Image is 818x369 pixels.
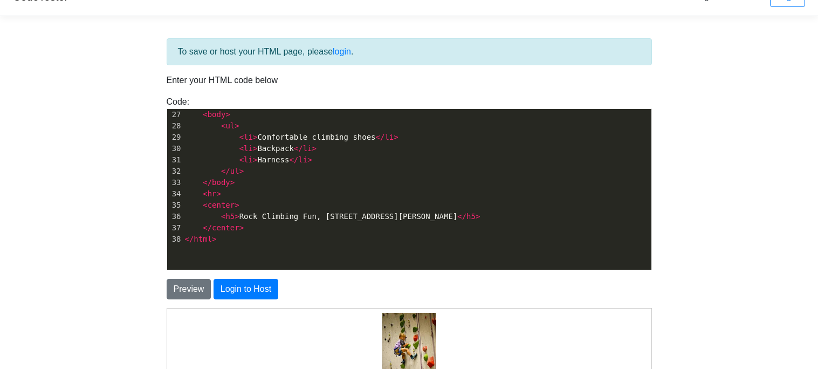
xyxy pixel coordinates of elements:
div: 37 [167,222,183,234]
div: 34 [167,188,183,200]
li: Comfortable climbing shoes [26,206,480,215]
span: center [212,223,239,232]
span: </ [294,144,303,153]
span: < [239,144,244,153]
span: < [239,155,244,164]
span: > [239,167,244,175]
span: </ [221,167,230,175]
span: body [212,178,230,187]
span: </ [457,212,466,221]
p: Rock climbing fun has recently opened a school at the base of Mt. [PERSON_NAME]. We have programs... [4,131,480,169]
span: html [194,235,212,243]
span: li [244,155,253,164]
span: > [225,110,230,119]
span: li [303,144,312,153]
span: < [221,212,225,221]
span: > [253,144,257,153]
span: > [253,133,257,141]
span: ul [225,121,235,130]
p: Enter your HTML code below [167,74,652,87]
span: > [253,155,257,164]
span: </ [185,235,194,243]
span: </ [203,223,212,232]
span: < [239,133,244,141]
span: h5 [225,212,235,221]
span: > [307,155,312,164]
div: 27 [167,109,183,120]
h1: Rock Climbing [4,99,480,119]
div: 31 [167,154,183,166]
span: > [239,223,244,232]
span: </ [376,133,385,141]
span: Rock Climbing Fun, [STREET_ADDRESS][PERSON_NAME] [185,212,480,221]
a: information. [189,160,232,169]
span: hr [208,189,217,198]
span: > [235,201,239,209]
h2: Equipment Needed to get Started [4,180,480,195]
span: li [244,133,253,141]
span: li [244,144,253,153]
div: 35 [167,200,183,211]
div: 38 [167,234,183,245]
div: 33 [167,177,183,188]
span: h5 [466,212,476,221]
div: 29 [167,132,183,143]
span: < [221,121,225,130]
span: < [203,201,207,209]
div: Code: [159,95,660,270]
div: 36 [167,211,183,222]
span: > [230,178,235,187]
span: body [208,110,226,119]
span: li [298,155,307,164]
span: > [235,212,239,221]
span: > [217,189,221,198]
div: 30 [167,143,183,154]
span: Harness [185,155,312,164]
span: li [384,133,394,141]
div: 28 [167,120,183,132]
span: </ [289,155,298,164]
a: login [333,47,351,56]
span: < [203,110,207,119]
div: 32 [167,166,183,177]
img: 304baf11a33a0d03e8189fdea35098f2 [215,4,269,85]
button: Login to Host [214,279,278,299]
span: center [208,201,235,209]
span: Backpack [185,144,317,153]
span: > [212,235,216,243]
button: Preview [167,279,211,299]
span: > [476,212,480,221]
span: < [203,189,207,198]
span: ul [230,167,239,175]
span: Comfortable climbing shoes [185,133,398,141]
span: > [394,133,398,141]
span: > [312,144,317,153]
span: </ [203,178,212,187]
a: Equipment Needed to get Started Comfortable climbing shoes Backpack Harness [4,180,480,265]
span: > [235,121,239,130]
div: To save or host your HTML page, please . [167,38,652,65]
